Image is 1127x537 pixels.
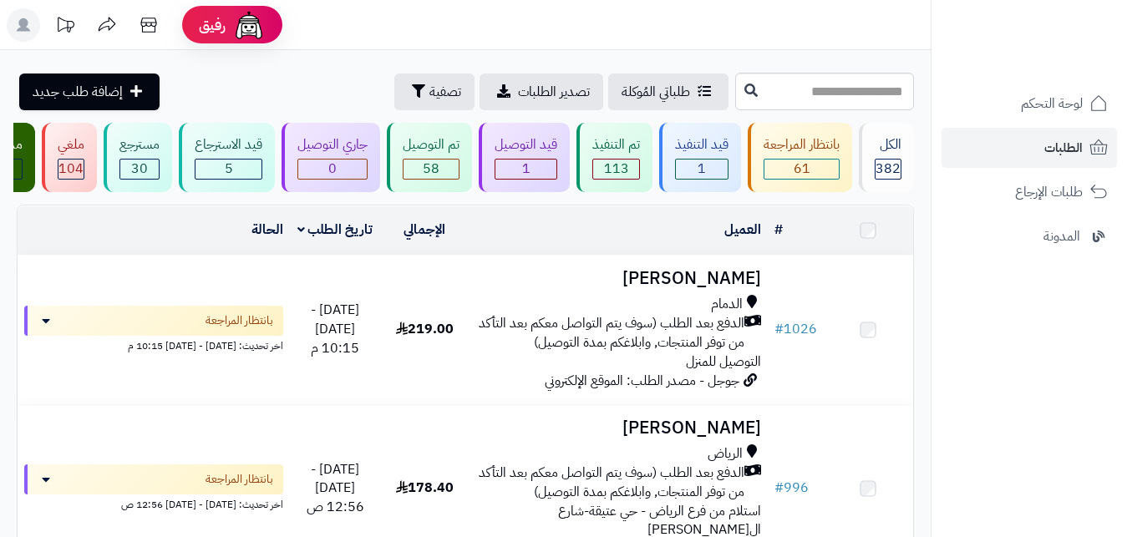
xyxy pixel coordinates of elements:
a: الطلبات [942,128,1117,168]
span: المدونة [1043,225,1080,248]
a: طلباتي المُوكلة [608,73,728,110]
span: 1 [698,159,706,179]
a: جاري التوصيل 0 [278,123,383,192]
a: قيد الاسترجاع 5 [175,123,278,192]
div: تم التنفيذ [592,135,640,155]
span: 1 [522,159,531,179]
div: 1 [676,160,728,179]
div: بانتظار المراجعة [764,135,840,155]
a: تحديثات المنصة [44,8,86,46]
span: الدفع بعد الطلب (سوف يتم التواصل معكم بعد التأكد من توفر المنتجات, وابلاغكم بمدة التوصيل) [476,464,744,502]
span: [DATE] - [DATE] 12:56 ص [307,459,364,518]
span: طلباتي المُوكلة [622,82,690,102]
h3: [PERSON_NAME] [476,269,761,288]
div: 113 [593,160,639,179]
div: الكل [875,135,901,155]
div: قيد الاسترجاع [195,135,262,155]
div: قيد التوصيل [495,135,557,155]
span: # [774,478,784,498]
a: الحالة [251,220,283,240]
span: # [774,319,784,339]
div: مسترجع [119,135,160,155]
div: تم التوصيل [403,135,459,155]
div: 30 [120,160,159,179]
a: لوحة التحكم [942,84,1117,124]
a: # [774,220,783,240]
a: إضافة طلب جديد [19,73,160,110]
div: جاري التوصيل [297,135,368,155]
span: رفيق [199,15,226,35]
a: تاريخ الطلب [297,220,373,240]
span: 30 [131,159,148,179]
span: 382 [876,159,901,179]
span: [DATE] - [DATE] 10:15 م [311,300,359,358]
span: بانتظار المراجعة [206,471,273,488]
div: قيد التنفيذ [675,135,728,155]
a: قيد التنفيذ 1 [656,123,744,192]
span: 5 [225,159,233,179]
button: تصفية [394,73,475,110]
a: العميل [724,220,761,240]
a: ملغي 104 [38,123,100,192]
a: تصدير الطلبات [480,73,603,110]
span: الدفع بعد الطلب (سوف يتم التواصل معكم بعد التأكد من توفر المنتجات, وابلاغكم بمدة التوصيل) [476,314,744,352]
span: 219.00 [396,319,454,339]
h3: [PERSON_NAME] [476,418,761,438]
span: تصفية [429,82,461,102]
a: #1026 [774,319,817,339]
div: 58 [404,160,459,179]
div: 61 [764,160,839,179]
div: 104 [58,160,84,179]
a: تم التنفيذ 113 [573,123,656,192]
a: المدونة [942,216,1117,256]
a: الكل382 [855,123,917,192]
span: 58 [423,159,439,179]
a: قيد التوصيل 1 [475,123,573,192]
div: 5 [195,160,261,179]
span: الدمام [711,295,743,314]
span: 0 [328,159,337,179]
span: الرياض [708,444,743,464]
div: 1 [495,160,556,179]
div: ملغي [58,135,84,155]
span: التوصيل للمنزل [686,352,761,372]
div: اخر تحديث: [DATE] - [DATE] 12:56 ص [24,494,283,512]
span: لوحة التحكم [1021,92,1083,115]
a: مسترجع 30 [100,123,175,192]
a: #996 [774,478,809,498]
a: تم التوصيل 58 [383,123,475,192]
span: 61 [794,159,810,179]
span: تصدير الطلبات [518,82,590,102]
span: طلبات الإرجاع [1015,180,1083,204]
div: 0 [298,160,367,179]
span: بانتظار المراجعة [206,312,273,329]
span: إضافة طلب جديد [33,82,123,102]
a: بانتظار المراجعة 61 [744,123,855,192]
span: 104 [58,159,84,179]
span: 113 [604,159,629,179]
span: الطلبات [1044,136,1083,160]
div: اخر تحديث: [DATE] - [DATE] 10:15 م [24,336,283,353]
span: جوجل - مصدر الطلب: الموقع الإلكتروني [545,371,739,391]
span: 178.40 [396,478,454,498]
a: طلبات الإرجاع [942,172,1117,212]
a: الإجمالي [404,220,445,240]
img: ai-face.png [232,8,266,42]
